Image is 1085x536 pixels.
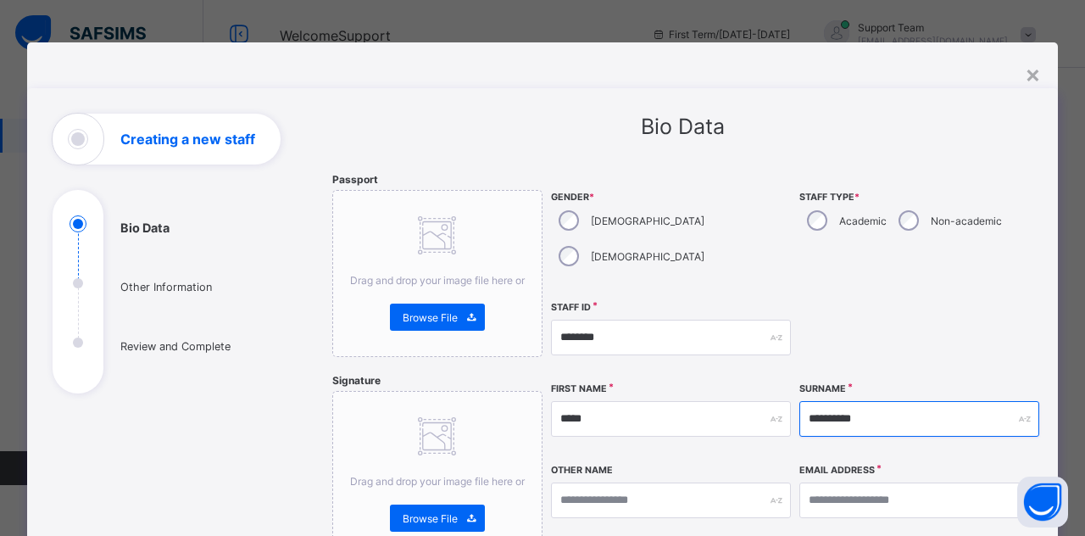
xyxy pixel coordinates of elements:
label: First Name [551,383,607,394]
span: Drag and drop your image file here or [350,475,525,488]
span: Browse File [403,311,458,324]
span: Bio Data [641,114,725,139]
label: Non-academic [931,215,1002,227]
div: × [1025,59,1041,88]
label: Email Address [799,465,875,476]
span: Passport [332,173,378,186]
div: Drag and drop your image file here orBrowse File [332,190,542,357]
span: Drag and drop your image file here or [350,274,525,287]
button: Open asap [1017,477,1068,528]
span: Staff Type [799,192,1039,203]
label: Surname [799,383,846,394]
label: Academic [839,215,887,227]
h1: Creating a new staff [120,132,255,146]
label: Other Name [551,465,613,476]
label: Staff ID [551,302,591,313]
span: Browse File [403,512,458,525]
span: Signature [332,374,381,387]
label: [DEMOGRAPHIC_DATA] [591,215,704,227]
label: [DEMOGRAPHIC_DATA] [591,250,704,263]
span: Gender [551,192,791,203]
